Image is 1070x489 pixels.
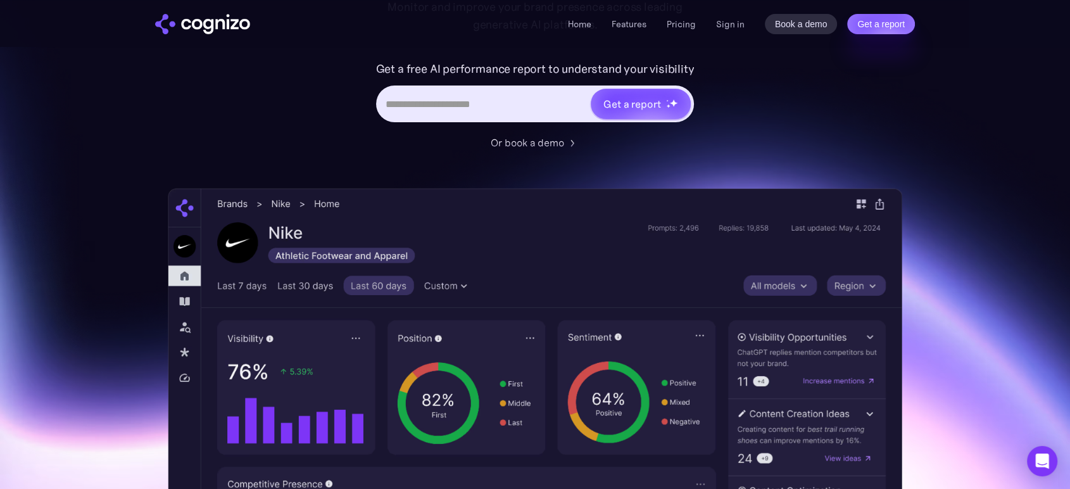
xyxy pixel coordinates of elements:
img: star [669,99,677,107]
form: Hero URL Input Form [376,59,695,129]
a: Book a demo [765,14,838,34]
div: Open Intercom Messenger [1027,446,1057,476]
img: cognizo logo [155,14,250,34]
a: Home [568,18,591,30]
a: Get a reportstarstarstar [589,87,692,120]
div: Get a report [603,96,660,111]
img: star [666,104,670,108]
a: Pricing [667,18,696,30]
a: Or book a demo [491,135,579,150]
label: Get a free AI performance report to understand your visibility [376,59,695,79]
a: Sign in [716,16,745,32]
div: Or book a demo [491,135,564,150]
a: home [155,14,250,34]
a: Features [612,18,646,30]
img: star [666,99,668,101]
a: Get a report [847,14,915,34]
